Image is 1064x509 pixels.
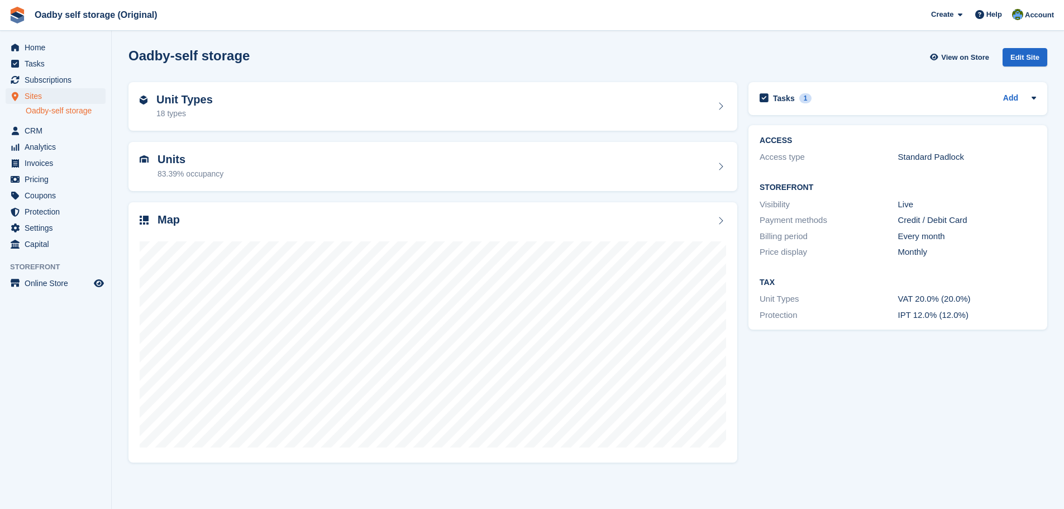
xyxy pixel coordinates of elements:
[9,7,26,23] img: stora-icon-8386f47178a22dfd0bd8f6a31ec36ba5ce8667c1dd55bd0f319d3a0aa187defe.svg
[898,198,1036,211] div: Live
[898,151,1036,164] div: Standard Padlock
[6,236,106,252] a: menu
[25,236,92,252] span: Capital
[25,88,92,104] span: Sites
[760,183,1036,192] h2: Storefront
[6,56,106,72] a: menu
[1025,9,1054,21] span: Account
[25,72,92,88] span: Subscriptions
[6,72,106,88] a: menu
[760,198,898,211] div: Visibility
[898,230,1036,243] div: Every month
[156,93,213,106] h2: Unit Types
[140,216,149,225] img: map-icn-33ee37083ee616e46c38cad1a60f524a97daa1e2b2c8c0bc3eb3415660979fc1.svg
[1003,48,1047,71] a: Edit Site
[898,309,1036,322] div: IPT 12.0% (12.0%)
[928,48,994,66] a: View on Store
[25,275,92,291] span: Online Store
[799,93,812,103] div: 1
[760,230,898,243] div: Billing period
[760,278,1036,287] h2: Tax
[773,93,795,103] h2: Tasks
[1003,92,1018,105] a: Add
[25,188,92,203] span: Coupons
[25,155,92,171] span: Invoices
[760,293,898,306] div: Unit Types
[26,106,106,116] a: Oadby-self storage
[128,202,737,463] a: Map
[25,56,92,72] span: Tasks
[6,275,106,291] a: menu
[6,220,106,236] a: menu
[158,213,180,226] h2: Map
[760,309,898,322] div: Protection
[140,96,147,104] img: unit-type-icn-2b2737a686de81e16bb02015468b77c625bbabd49415b5ef34ead5e3b44a266d.svg
[1012,9,1023,20] img: Sanjeave Nagra
[25,172,92,187] span: Pricing
[760,151,898,164] div: Access type
[898,293,1036,306] div: VAT 20.0% (20.0%)
[25,139,92,155] span: Analytics
[128,48,250,63] h2: Oadby-self storage
[1003,48,1047,66] div: Edit Site
[760,136,1036,145] h2: ACCESS
[6,188,106,203] a: menu
[158,153,223,166] h2: Units
[128,82,737,131] a: Unit Types 18 types
[25,40,92,55] span: Home
[6,204,106,220] a: menu
[898,214,1036,227] div: Credit / Debit Card
[156,108,213,120] div: 18 types
[10,261,111,273] span: Storefront
[128,142,737,191] a: Units 83.39% occupancy
[931,9,953,20] span: Create
[140,155,149,163] img: unit-icn-7be61d7bf1b0ce9d3e12c5938cc71ed9869f7b940bace4675aadf7bd6d80202e.svg
[6,88,106,104] a: menu
[6,123,106,139] a: menu
[6,40,106,55] a: menu
[25,220,92,236] span: Settings
[30,6,162,24] a: Oadby self storage (Original)
[898,246,1036,259] div: Monthly
[25,123,92,139] span: CRM
[158,168,223,180] div: 83.39% occupancy
[92,277,106,290] a: Preview store
[941,52,989,63] span: View on Store
[6,172,106,187] a: menu
[6,139,106,155] a: menu
[760,214,898,227] div: Payment methods
[6,155,106,171] a: menu
[25,204,92,220] span: Protection
[986,9,1002,20] span: Help
[760,246,898,259] div: Price display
